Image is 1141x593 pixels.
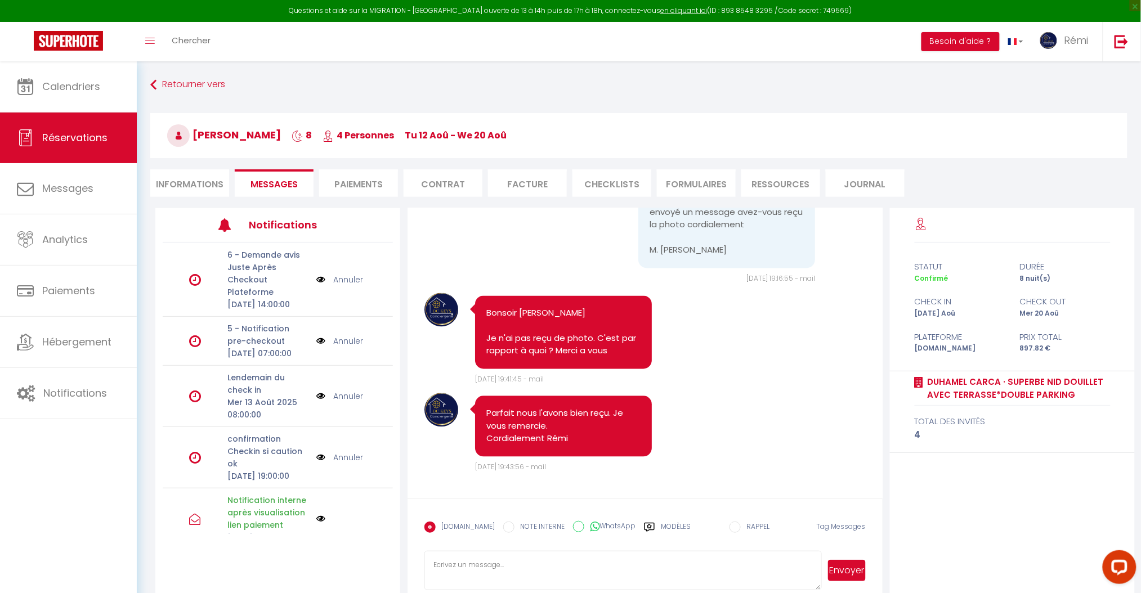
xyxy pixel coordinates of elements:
div: Mer 20 Aoû [1013,308,1118,319]
div: statut [907,260,1012,273]
a: Duhamel Carca · Superbe Nid Douillet avec Terrasse*Double Parking [924,375,1111,402]
p: 6 - Demande avis Juste Après Checkout Plateforme [227,249,308,298]
span: Tag Messages [817,522,866,531]
img: NO IMAGE [316,335,325,347]
span: Paiements [42,284,95,298]
span: Hébergement [42,335,111,349]
span: Chercher [172,34,211,46]
a: Annuler [334,273,364,286]
div: Plateforme [907,330,1012,344]
li: CHECKLISTS [572,169,651,197]
label: [DOMAIN_NAME] [436,522,495,534]
li: FORMULAIRES [657,169,736,197]
label: WhatsApp [584,521,636,533]
p: Notification interne après visualisation lien paiement [227,494,308,531]
p: [DATE] 19:16:51 [227,531,308,543]
li: Journal [826,169,905,197]
p: confirmation Checkin si caution ok [227,433,308,470]
span: Notifications [43,386,107,400]
img: logout [1115,34,1129,48]
div: Prix total [1013,330,1118,344]
div: 8 nuit(s) [1013,273,1118,284]
label: NOTE INTERNE [514,522,565,534]
button: Besoin d'aide ? [921,32,1000,51]
span: Messages [250,178,298,191]
a: Annuler [334,390,364,402]
img: NO IMAGE [316,273,325,286]
span: 4 Personnes [323,129,394,142]
li: Facture [488,169,567,197]
img: ... [1040,32,1057,49]
li: Paiements [319,169,398,197]
p: Mer 13 Août 2025 08:00:00 [227,396,308,421]
span: Tu 12 Aoû - We 20 Aoû [405,129,507,142]
div: [DOMAIN_NAME] [907,343,1012,354]
p: 5 - Notification pre-checkout [227,322,308,347]
label: RAPPEL [741,522,769,534]
h3: Notifications [249,212,344,237]
span: Réservations [42,131,108,145]
li: Informations [150,169,229,197]
img: 17391758804197.png [424,293,458,327]
a: ... Rémi [1032,22,1103,61]
span: [DATE] 19:43:56 - mail [475,462,546,472]
label: Modèles [661,522,691,541]
span: 8 [292,129,312,142]
p: Lendemain du check in [227,371,308,396]
img: NO IMAGE [316,514,325,523]
pre: Parfait nous l'avons bien reçu. Je vous remercie. Cordialement Rémi [486,407,641,446]
a: Chercher [163,22,219,61]
p: [DATE] 19:00:00 [227,470,308,482]
a: Annuler [334,335,364,347]
div: [DATE] Aoû [907,308,1012,319]
span: [DATE] 19:41:45 - mail [475,375,544,384]
span: Analytics [42,232,88,246]
span: [PERSON_NAME] [167,128,281,142]
pre: Bonsoir [PERSON_NAME] Je n'ai pas reçu de photo. C'est par rapport à quoi ? Merci a vous [486,307,641,358]
pre: [PERSON_NAME] désolé du retard je viens de voir que vous m'aviez envoyé un message avez-vous reçu... [650,181,804,257]
div: check in [907,295,1012,308]
a: Retourner vers [150,75,1127,95]
div: total des invités [915,415,1111,428]
iframe: LiveChat chat widget [1094,546,1141,593]
img: 17391758804197.png [424,393,458,427]
a: en cliquant ici [660,6,707,15]
img: NO IMAGE [316,451,325,464]
span: Rémi [1064,33,1089,47]
div: check out [1013,295,1118,308]
span: Confirmé [915,273,948,283]
p: [DATE] 14:00:00 [227,298,308,311]
div: 897.82 € [1013,343,1118,354]
div: 4 [915,428,1111,442]
p: [DATE] 07:00:00 [227,347,308,360]
button: Envoyer [828,560,866,581]
span: Messages [42,181,93,195]
div: durée [1013,260,1118,273]
li: Ressources [741,169,820,197]
img: Super Booking [34,31,103,51]
img: NO IMAGE [316,390,325,402]
span: Calendriers [42,79,100,93]
span: [DATE] 19:16:55 - mail [746,274,815,284]
li: Contrat [404,169,482,197]
a: Annuler [334,451,364,464]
